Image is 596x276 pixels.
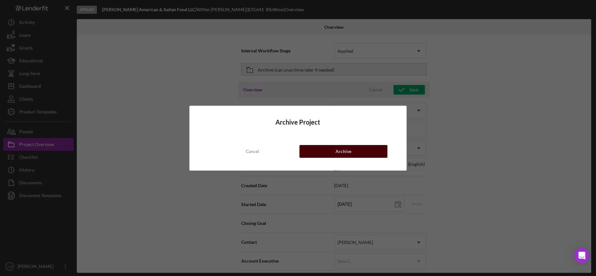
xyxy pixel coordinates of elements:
h4: Archive Project [209,119,387,126]
button: Archive [299,145,387,158]
div: Open Intercom Messenger [574,248,590,263]
button: Cancel [209,145,296,158]
div: Archive [336,145,351,158]
div: Cancel [246,145,259,158]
